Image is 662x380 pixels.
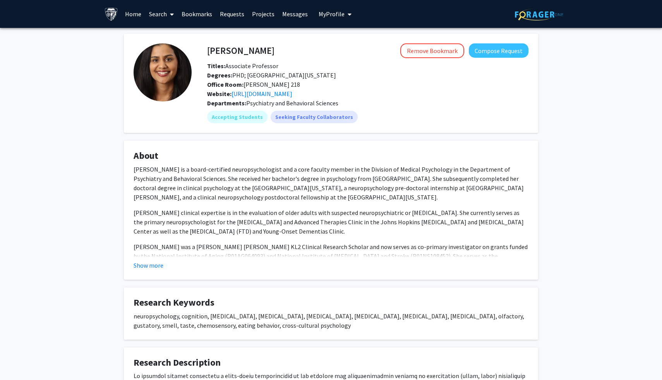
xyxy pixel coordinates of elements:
b: Degrees: [207,71,232,79]
img: ForagerOne Logo [515,9,563,21]
b: Titles: [207,62,225,70]
a: Requests [216,0,248,28]
p: [PERSON_NAME] was a [PERSON_NAME] [PERSON_NAME] KL2 Clinical Research Scholar and now serves as c... [134,242,528,289]
h4: About [134,150,528,162]
b: Departments: [207,99,246,107]
div: neuropsychology, cognition, [MEDICAL_DATA], [MEDICAL_DATA], [MEDICAL_DATA], [MEDICAL_DATA], [MEDI... [134,311,528,330]
button: Show more [134,261,163,270]
a: Projects [248,0,278,28]
h4: Research Description [134,357,528,368]
a: Bookmarks [178,0,216,28]
img: Profile Picture [134,43,192,101]
span: Psychiatry and Behavioral Sciences [246,99,338,107]
b: Office Room: [207,81,244,88]
button: Compose Request to Vidya Kamath [469,43,528,58]
span: Associate Professor [207,62,278,70]
mat-chip: Accepting Students [207,111,268,123]
p: [PERSON_NAME] clinical expertise is in the evaluation of older adults with suspected neuropsychia... [134,208,528,236]
h4: Research Keywords [134,297,528,308]
h4: [PERSON_NAME] [207,43,274,58]
a: Home [121,0,145,28]
p: [PERSON_NAME] is a board-certified neuropsychologist and a core faculty member in the Division of... [134,165,528,202]
mat-chip: Seeking Faculty Collaborators [271,111,358,123]
img: Johns Hopkins University Logo [105,7,118,21]
b: Website: [207,90,232,98]
span: [PERSON_NAME] 218 [207,81,300,88]
span: PHD; [GEOGRAPHIC_DATA][US_STATE] [207,71,336,79]
a: Messages [278,0,312,28]
button: Remove Bookmark [400,43,464,58]
a: Search [145,0,178,28]
span: My Profile [319,10,345,18]
iframe: Chat [6,345,33,374]
a: Opens in a new tab [232,90,292,98]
